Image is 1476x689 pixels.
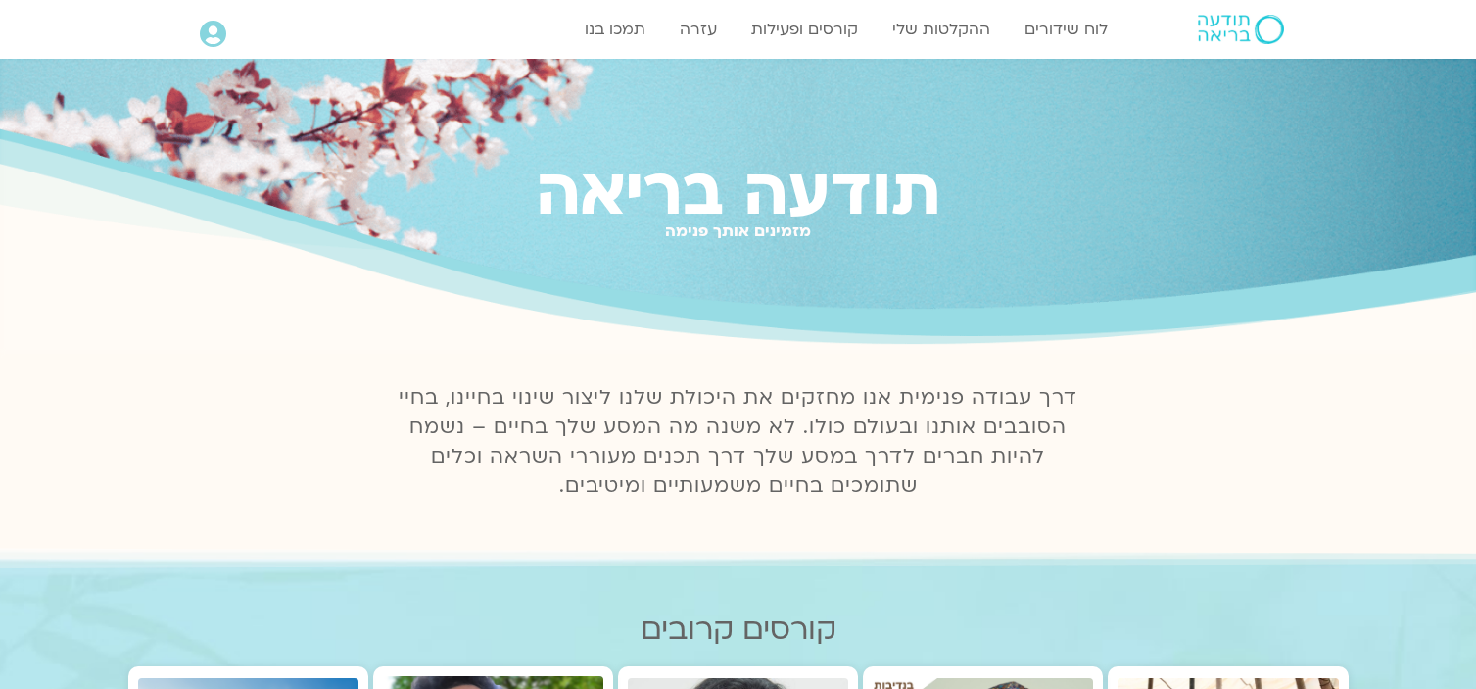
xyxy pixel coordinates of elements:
[388,383,1089,501] p: דרך עבודה פנימית אנו מחזקים את היכולת שלנו ליצור שינוי בחיינו, בחיי הסובבים אותנו ובעולם כולו. לא...
[575,11,655,48] a: תמכו בנו
[1015,11,1118,48] a: לוח שידורים
[741,11,868,48] a: קורסים ופעילות
[882,11,1000,48] a: ההקלטות שלי
[670,11,727,48] a: עזרה
[128,613,1349,647] h2: קורסים קרובים
[1198,15,1284,44] img: תודעה בריאה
